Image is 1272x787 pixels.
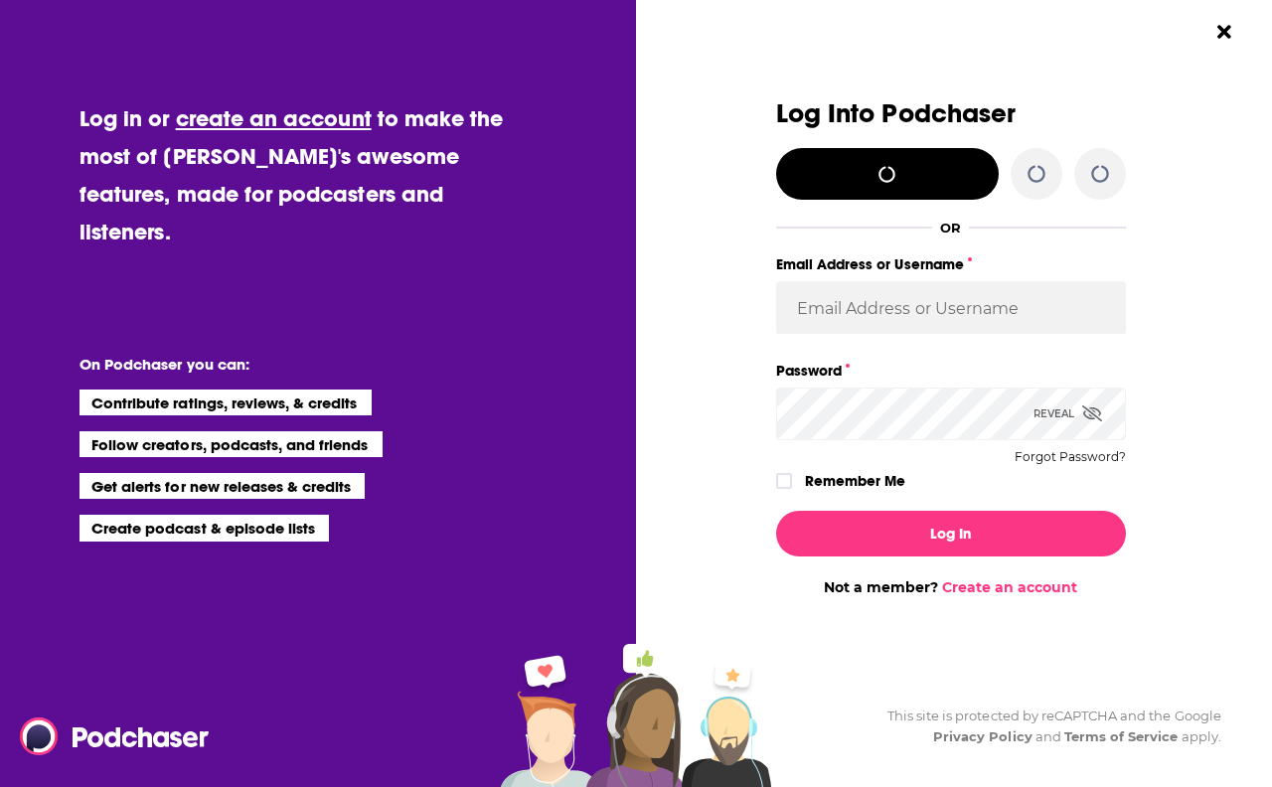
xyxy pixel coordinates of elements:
a: create an account [176,104,372,132]
a: Privacy Policy [933,728,1033,744]
a: Create an account [942,578,1077,596]
input: Email Address or Username [776,281,1126,335]
h3: Log Into Podchaser [776,99,1126,128]
li: Create podcast & episode lists [79,515,329,541]
li: Get alerts for new releases & credits [79,473,365,499]
button: Close Button [1205,13,1243,51]
div: Reveal [1033,388,1102,440]
li: Contribute ratings, reviews, & credits [79,390,372,415]
div: OR [940,220,961,236]
img: Podchaser - Follow, Share and Rate Podcasts [20,717,211,755]
label: Email Address or Username [776,251,1126,277]
label: Password [776,358,1126,384]
button: Forgot Password? [1015,450,1126,464]
li: On Podchaser you can: [79,355,477,374]
button: Log In [776,511,1126,556]
a: Terms of Service [1064,728,1179,744]
a: Podchaser - Follow, Share and Rate Podcasts [20,717,195,755]
div: Not a member? [776,578,1126,596]
label: Remember Me [805,468,905,494]
div: This site is protected by reCAPTCHA and the Google and apply. [872,706,1221,747]
li: Follow creators, podcasts, and friends [79,431,383,457]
